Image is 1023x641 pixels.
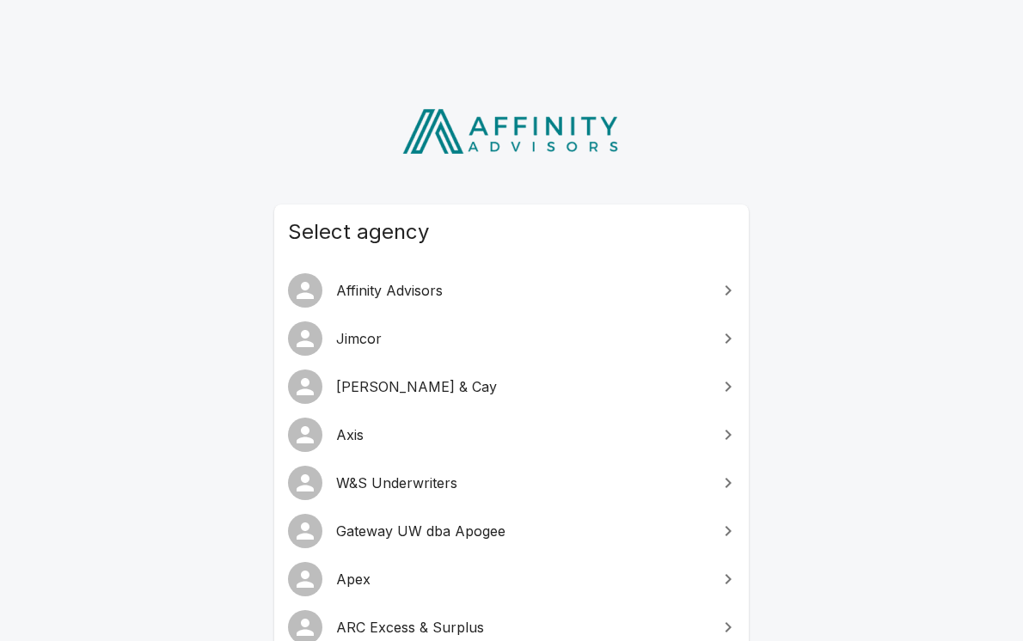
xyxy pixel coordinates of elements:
span: Select agency [288,218,735,246]
span: ARC Excess & Surplus [336,617,708,638]
span: Jimcor [336,328,708,349]
a: Jimcor [274,314,749,363]
a: Gateway UW dba Apogee [274,507,749,555]
img: Affinity Advisors Logo [389,103,635,160]
span: Gateway UW dba Apogee [336,521,708,541]
a: Axis [274,411,749,459]
a: Apex [274,555,749,603]
span: Apex [336,569,708,589]
a: [PERSON_NAME] & Cay [274,363,749,411]
span: Affinity Advisors [336,280,708,301]
a: W&S Underwriters [274,459,749,507]
span: W&S Underwriters [336,473,708,493]
span: [PERSON_NAME] & Cay [336,376,708,397]
span: Axis [336,424,708,445]
a: Affinity Advisors [274,266,749,314]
